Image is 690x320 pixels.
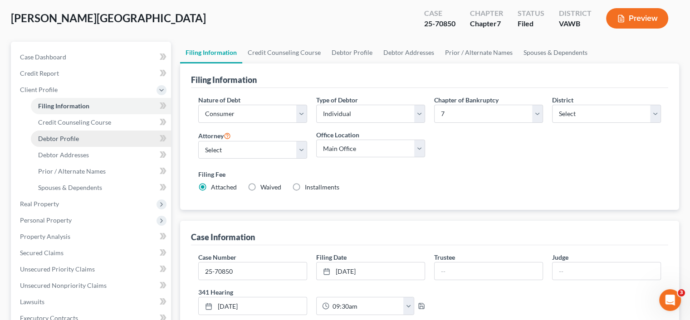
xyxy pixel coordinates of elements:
input: -- [553,262,661,280]
a: Debtor Profile [326,42,378,63]
a: Credit Counseling Course [242,42,326,63]
a: Filing Information [180,42,242,63]
a: Debtor Profile [31,131,171,147]
span: Unsecured Priority Claims [20,265,95,273]
span: Credit Report [20,69,59,77]
span: Waived [260,183,281,191]
input: -- [435,262,543,280]
input: Enter case number... [199,262,307,280]
div: Chapter [470,8,503,19]
span: Case Dashboard [20,53,66,61]
span: Spouses & Dependents [38,184,102,191]
label: Office Location [316,130,359,140]
a: Credit Counseling Course [31,114,171,131]
label: Judge [552,252,568,262]
div: Case [424,8,455,19]
span: [PERSON_NAME][GEOGRAPHIC_DATA] [11,11,206,24]
label: 341 Hearing [194,287,430,297]
div: Filing Information [191,74,257,85]
div: VAWB [559,19,592,29]
span: 7 [497,19,501,28]
button: Preview [606,8,668,29]
label: Filing Fee [198,170,661,179]
label: Type of Debtor [316,95,358,105]
label: Case Number [198,252,236,262]
label: Chapter of Bankruptcy [434,95,499,105]
a: Prior / Alternate Names [31,163,171,179]
a: Case Dashboard [13,49,171,65]
span: Secured Claims [20,249,64,257]
iframe: Intercom live chat [659,289,681,311]
span: Prior / Alternate Names [38,167,106,175]
span: Debtor Profile [38,135,79,142]
a: [DATE] [317,262,425,280]
span: 3 [678,289,685,296]
div: Case Information [191,232,255,242]
div: District [559,8,592,19]
span: Filing Information [38,102,89,110]
a: Lawsuits [13,294,171,310]
span: Lawsuits [20,298,44,305]
span: Credit Counseling Course [38,118,111,126]
a: Secured Claims [13,245,171,261]
span: Client Profile [20,86,58,93]
label: Nature of Debt [198,95,240,105]
a: Filing Information [31,98,171,114]
span: Installments [305,183,339,191]
div: 25-70850 [424,19,455,29]
label: Trustee [434,252,455,262]
span: Property Analysis [20,233,70,240]
span: Real Property [20,200,59,208]
a: Property Analysis [13,228,171,245]
div: Status [518,8,544,19]
label: Attorney [198,130,231,141]
a: Debtor Addresses [31,147,171,163]
a: Spouses & Dependents [31,179,171,196]
a: Spouses & Dependents [518,42,593,63]
a: Credit Report [13,65,171,82]
a: Debtor Addresses [378,42,440,63]
a: Prior / Alternate Names [440,42,518,63]
span: Unsecured Nonpriority Claims [20,281,107,289]
div: Chapter [470,19,503,29]
a: [DATE] [199,297,307,315]
div: Filed [518,19,544,29]
span: Debtor Addresses [38,151,89,159]
a: Unsecured Nonpriority Claims [13,277,171,294]
a: Unsecured Priority Claims [13,261,171,277]
label: Filing Date [316,252,347,262]
span: Personal Property [20,216,72,224]
span: Attached [211,183,237,191]
input: -- : -- [329,297,403,315]
label: District [552,95,573,105]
